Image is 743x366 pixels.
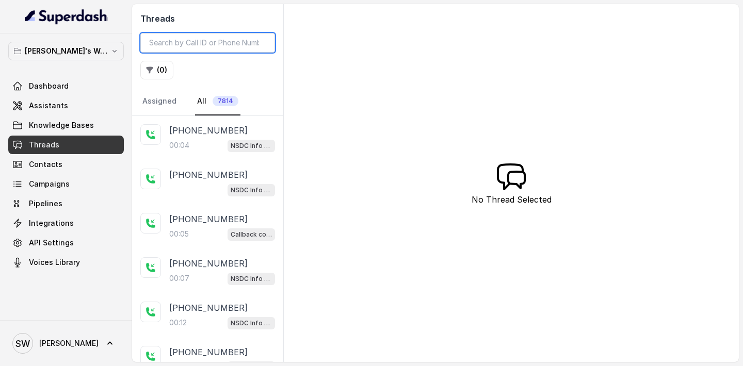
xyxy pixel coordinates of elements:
[29,198,62,209] span: Pipelines
[140,61,173,79] button: (0)
[8,175,124,193] a: Campaigns
[8,214,124,232] a: Integrations
[29,140,59,150] span: Threads
[169,213,248,225] p: [PHONE_NUMBER]
[29,81,69,91] span: Dashboard
[29,238,74,248] span: API Settings
[8,116,124,135] a: Knowledge Bases
[15,338,30,349] text: SW
[169,229,189,239] p: 00:05
[8,329,124,358] a: [PERSON_NAME]
[8,96,124,115] a: Assistants
[169,302,248,314] p: [PHONE_NUMBER]
[8,136,124,154] a: Threads
[29,218,74,228] span: Integrations
[169,318,187,328] p: 00:12
[140,33,275,53] input: Search by Call ID or Phone Number
[25,45,107,57] p: [PERSON_NAME]'s Workspace
[231,318,272,328] p: NSDC Info collector
[140,88,275,115] nav: Tabs
[29,101,68,111] span: Assistants
[29,179,70,189] span: Campaigns
[29,257,80,268] span: Voices Library
[8,194,124,213] a: Pipelines
[231,229,272,240] p: Callback collector
[213,96,238,106] span: 7814
[472,193,552,206] p: No Thread Selected
[29,120,94,130] span: Knowledge Bases
[8,234,124,252] a: API Settings
[169,346,248,358] p: [PHONE_NUMBER]
[25,8,108,25] img: light.svg
[231,141,272,151] p: NSDC Info collector
[231,185,272,195] p: NSDC Info collector
[29,159,62,170] span: Contacts
[169,124,248,137] p: [PHONE_NUMBER]
[140,12,275,25] h2: Threads
[8,155,124,174] a: Contacts
[39,338,99,348] span: [PERSON_NAME]
[8,77,124,95] a: Dashboard
[169,273,189,284] p: 00:07
[231,274,272,284] p: NSDC Info collector
[195,88,240,115] a: All7814
[169,169,248,181] p: [PHONE_NUMBER]
[169,257,248,270] p: [PHONE_NUMBER]
[140,88,179,115] a: Assigned
[8,42,124,60] button: [PERSON_NAME]'s Workspace
[169,140,189,151] p: 00:04
[8,253,124,272] a: Voices Library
